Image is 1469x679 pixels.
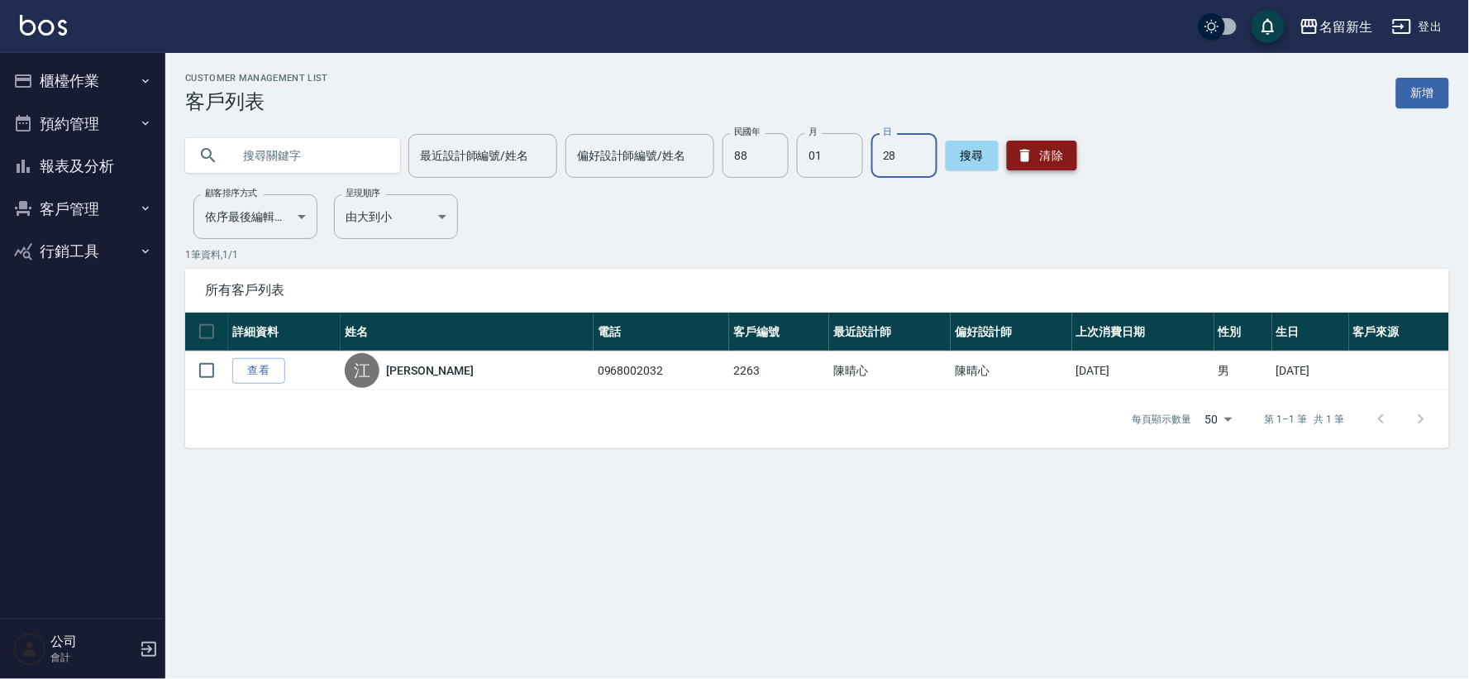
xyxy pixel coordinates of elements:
[951,313,1072,351] th: 偏好設計師
[1319,17,1372,37] div: 名留新生
[1386,12,1449,42] button: 登出
[185,90,328,113] h3: 客戶列表
[50,650,135,665] p: 會計
[50,634,135,650] h5: 公司
[808,126,817,138] label: 月
[231,133,387,178] input: 搜尋關鍵字
[829,351,951,390] td: 陳晴心
[883,126,891,138] label: 日
[185,73,328,84] h2: Customer Management List
[7,103,159,146] button: 預約管理
[1272,351,1349,390] td: [DATE]
[946,141,999,170] button: 搜尋
[1272,313,1349,351] th: 生日
[1133,412,1192,427] p: 每頁顯示數量
[1072,313,1214,351] th: 上次消費日期
[205,187,257,199] label: 顧客排序方式
[334,194,458,239] div: 由大到小
[193,194,317,239] div: 依序最後編輯時間
[1072,351,1214,390] td: [DATE]
[1349,313,1449,351] th: 客戶來源
[341,313,594,351] th: 姓名
[1252,10,1285,43] button: save
[13,633,46,666] img: Person
[20,15,67,36] img: Logo
[594,313,730,351] th: 電話
[1396,78,1449,108] a: 新增
[7,60,159,103] button: 櫃檯作業
[232,358,285,384] a: 查看
[7,230,159,273] button: 行銷工具
[1214,351,1272,390] td: 男
[1214,313,1272,351] th: 性別
[729,313,829,351] th: 客戶編號
[345,353,379,388] div: 江
[346,187,380,199] label: 呈現順序
[386,362,474,379] a: [PERSON_NAME]
[7,188,159,231] button: 客戶管理
[829,313,951,351] th: 最近設計師
[205,282,1429,299] span: 所有客戶列表
[185,247,1449,262] p: 1 筆資料, 1 / 1
[594,351,730,390] td: 0968002032
[1199,397,1238,442] div: 50
[729,351,829,390] td: 2263
[228,313,341,351] th: 詳細資料
[1265,412,1345,427] p: 第 1–1 筆 共 1 筆
[951,351,1072,390] td: 陳晴心
[7,145,159,188] button: 報表及分析
[1007,141,1077,170] button: 清除
[1293,10,1379,44] button: 名留新生
[734,126,760,138] label: 民國年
